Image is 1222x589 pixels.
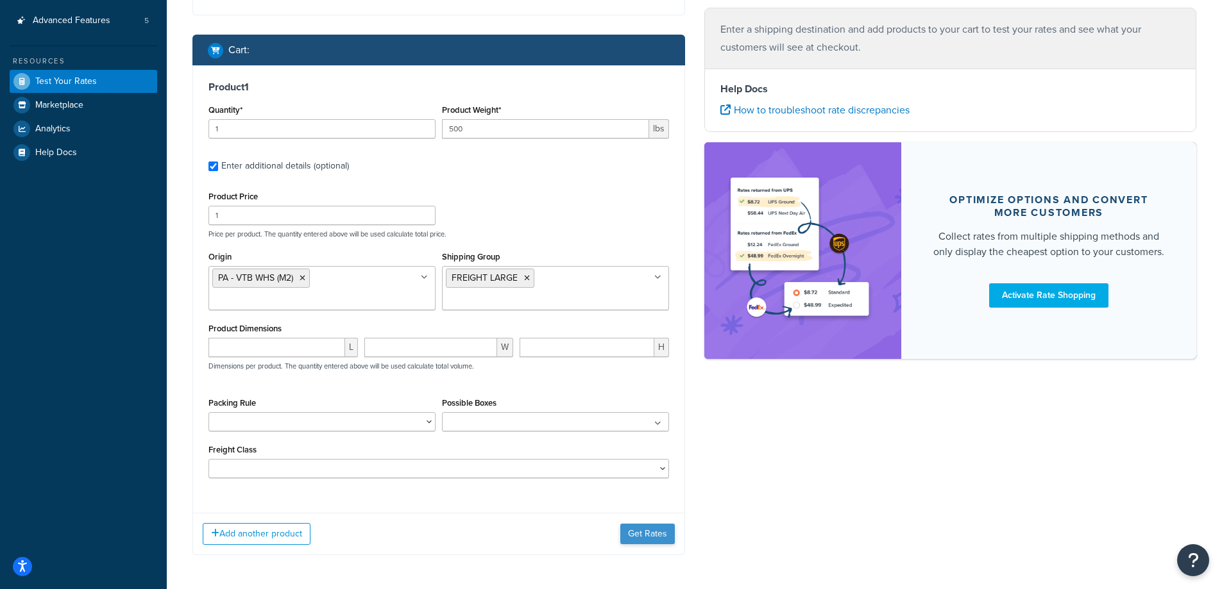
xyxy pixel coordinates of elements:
label: Product Weight* [442,105,501,115]
a: Marketplace [10,94,157,117]
span: Test Your Rates [35,76,97,87]
span: Analytics [35,124,71,135]
a: Test Your Rates [10,70,157,93]
span: L [345,338,358,357]
label: Product Price [208,192,258,201]
button: Open Resource Center [1177,544,1209,576]
span: lbs [649,119,669,138]
div: Optimize options and convert more customers [932,194,1166,219]
a: Analytics [10,117,157,140]
div: Enter additional details (optional) [221,157,349,175]
p: Price per product. The quantity entered above will be used calculate total price. [205,229,672,238]
h3: Product 1 [208,81,669,94]
a: Help Docs [10,141,157,164]
img: feature-image-rateshop-7084cbbcb2e67ef1d54c2e976f0e592697130d5817b016cf7cc7e13314366067.png [724,162,882,340]
p: Enter a shipping destination and add products to your cart to test your rates and see what your c... [720,21,1181,56]
input: 0.00 [442,119,649,138]
span: PA - VTB WHS (M2) [218,271,293,285]
div: Collect rates from multiple shipping methods and only display the cheapest option to your customers. [932,229,1166,260]
button: Get Rates [620,524,675,544]
label: Freight Class [208,445,257,454]
span: Help Docs [35,147,77,158]
span: FREIGHT LARGE [452,271,518,285]
button: Add another product [203,523,310,545]
span: H [654,338,669,357]
span: Marketplace [35,100,83,111]
li: Advanced Features [10,9,157,33]
label: Quantity* [208,105,242,115]
a: How to troubleshoot rate discrepancies [720,103,910,117]
label: Possible Boxes [442,398,496,408]
input: Enter additional details (optional) [208,162,218,171]
a: Activate Rate Shopping [989,283,1108,308]
label: Shipping Group [442,252,500,261]
label: Origin [208,252,232,261]
span: 5 [144,15,149,26]
span: W [497,338,513,357]
label: Packing Rule [208,398,256,408]
h4: Help Docs [720,81,1181,97]
p: Dimensions per product. The quantity entered above will be used calculate total volume. [205,361,474,370]
label: Product Dimensions [208,324,282,333]
input: 0 [208,119,436,138]
a: Advanced Features5 [10,9,157,33]
span: Advanced Features [33,15,110,26]
div: Resources [10,56,157,67]
h2: Cart : [228,44,250,56]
